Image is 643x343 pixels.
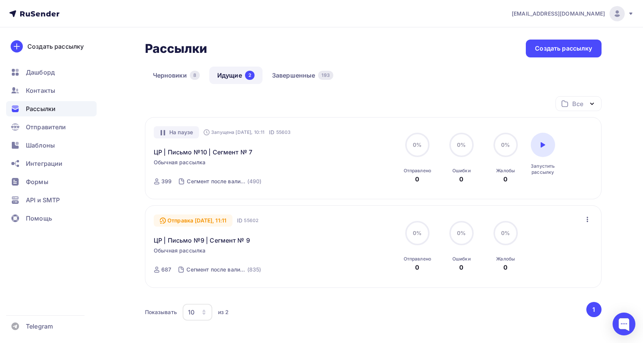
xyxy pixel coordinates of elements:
div: Отправка [DATE], 11:11 [154,214,232,227]
div: из 2 [218,308,229,316]
div: 10 [188,308,194,317]
a: Дашборд [6,65,97,80]
div: 399 [161,178,172,185]
div: 2 [245,71,255,80]
div: 0 [415,175,419,184]
span: ID [237,217,242,224]
div: Создать рассылку [535,44,592,53]
a: Завершенные193 [264,67,341,84]
div: Сегмент после валидации №7 [187,178,245,185]
div: Создать рассылку [27,42,84,51]
span: 0% [457,230,466,236]
div: 0 [459,175,463,184]
span: Помощь [26,214,52,223]
div: 687 [161,266,171,273]
span: 55602 [244,217,258,224]
div: (835) [247,266,261,273]
span: ID [269,129,274,136]
span: Отправители [26,122,66,132]
a: Отправители [6,119,97,135]
div: Запустить рассылку [531,163,555,175]
div: 0 [503,175,508,184]
span: Шаблоны [26,141,55,150]
span: 0% [413,141,422,148]
a: Сегмент после валидации №9 (835) [186,264,262,276]
div: 193 [318,71,333,80]
a: ЦР | Письмо №10 | Сегмент № 7 [154,148,252,157]
a: Шаблоны [6,138,97,153]
a: Рассылки [6,101,97,116]
span: Обычная рассылка [154,159,205,166]
div: На паузе [154,126,199,138]
div: Сегмент после валидации №9 [186,266,245,273]
a: Черновики8 [145,67,208,84]
div: (490) [247,178,262,185]
div: Запущена [DATE], 10:11 [204,129,264,135]
span: Дашборд [26,68,55,77]
div: Жалобы [496,168,515,174]
span: [EMAIL_ADDRESS][DOMAIN_NAME] [512,10,605,17]
div: Ошибки [452,168,471,174]
div: Показывать [145,308,177,316]
div: 8 [190,71,200,80]
span: 0% [501,230,510,236]
div: 0 [415,263,419,272]
span: Интеграции [26,159,62,168]
button: 10 [182,303,213,321]
button: Go to page 1 [586,302,602,317]
span: Контакты [26,86,55,95]
span: Telegram [26,322,53,331]
div: 0 [503,263,508,272]
span: 0% [457,141,466,148]
span: 0% [501,141,510,148]
div: 0 [459,263,463,272]
a: Сегмент после валидации №7 (490) [186,175,262,187]
h2: Рассылки [145,41,207,56]
a: Контакты [6,83,97,98]
span: Рассылки [26,104,56,113]
button: Все [555,96,602,111]
div: Ошибки [452,256,471,262]
div: Все [572,99,583,108]
div: Жалобы [496,256,515,262]
a: [EMAIL_ADDRESS][DOMAIN_NAME] [512,6,634,21]
a: Идущие2 [209,67,263,84]
a: Формы [6,174,97,189]
span: 55603 [276,129,291,136]
ul: Pagination [585,302,602,317]
span: Формы [26,177,48,186]
a: ЦР | Письмо №9 | Сегмент № 9 [154,236,250,245]
span: 0% [413,230,422,236]
div: Отправлено [404,256,431,262]
span: API и SMTP [26,195,60,205]
div: Отправлено [404,168,431,174]
span: Обычная рассылка [154,247,205,254]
